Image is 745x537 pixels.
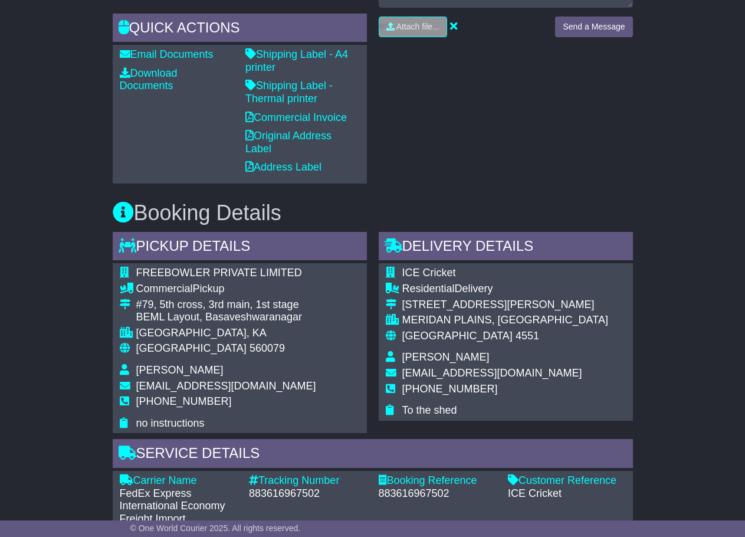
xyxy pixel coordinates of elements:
[402,330,513,342] span: [GEOGRAPHIC_DATA]
[136,395,232,407] span: [PHONE_NUMBER]
[113,439,633,471] div: Service Details
[249,487,367,500] div: 883616967502
[136,417,205,429] span: no instructions
[379,487,497,500] div: 883616967502
[113,201,633,225] h3: Booking Details
[113,232,367,264] div: Pickup Details
[136,299,316,312] div: #79, 5th cross, 3rd main, 1st stage
[508,487,626,500] div: ICE Cricket
[136,283,193,294] span: Commercial
[245,112,347,123] a: Commercial Invoice
[136,267,302,279] span: FREEBOWLER PRIVATE LIMITED
[136,283,316,296] div: Pickup
[245,161,321,173] a: Address Label
[245,130,332,155] a: Original Address Label
[120,474,238,487] div: Carrier Name
[555,17,632,37] button: Send a Message
[379,232,633,264] div: Delivery Details
[245,48,348,73] a: Shipping Label - A4 printer
[402,367,582,379] span: [EMAIL_ADDRESS][DOMAIN_NAME]
[120,67,178,92] a: Download Documents
[136,327,316,340] div: [GEOGRAPHIC_DATA], KA
[120,48,214,60] a: Email Documents
[402,351,490,363] span: [PERSON_NAME]
[249,474,367,487] div: Tracking Number
[402,383,498,395] span: [PHONE_NUMBER]
[136,342,247,354] span: [GEOGRAPHIC_DATA]
[136,364,224,376] span: [PERSON_NAME]
[402,299,608,312] div: [STREET_ADDRESS][PERSON_NAME]
[402,314,608,327] div: MERIDAN PLAINS, [GEOGRAPHIC_DATA]
[508,474,626,487] div: Customer Reference
[113,14,367,45] div: Quick Actions
[379,474,497,487] div: Booking Reference
[245,80,333,104] a: Shipping Label - Thermal printer
[402,404,457,416] span: To the shed
[516,330,539,342] span: 4551
[402,267,456,279] span: ICE Cricket
[130,523,301,533] span: © One World Courier 2025. All rights reserved.
[136,311,316,324] div: BEML Layout, Basaveshwaranagar
[402,283,455,294] span: Residential
[120,487,238,526] div: FedEx Express International Economy Freight Import
[136,380,316,392] span: [EMAIL_ADDRESS][DOMAIN_NAME]
[250,342,285,354] span: 560079
[402,283,608,296] div: Delivery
